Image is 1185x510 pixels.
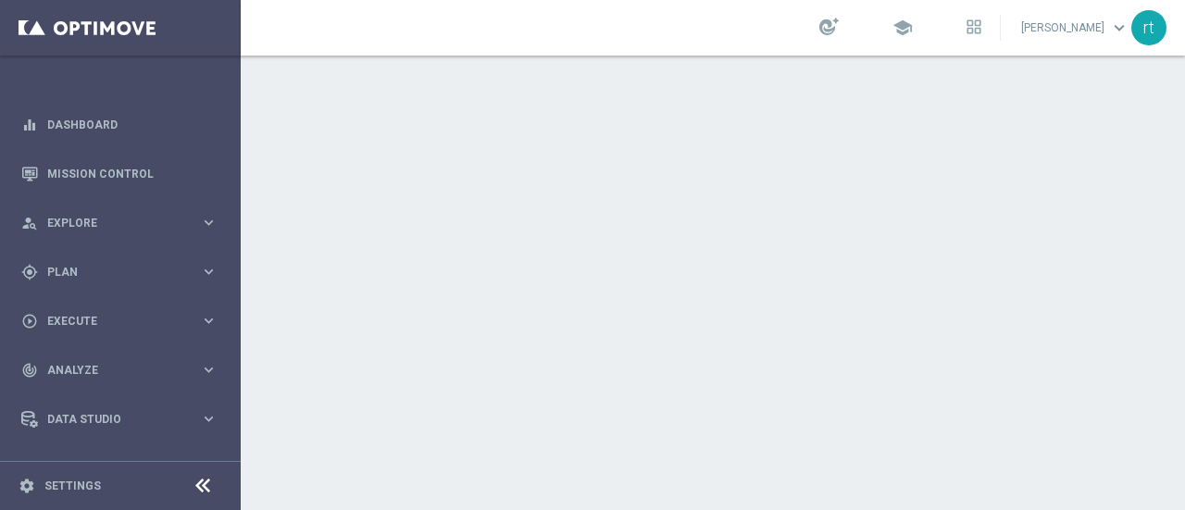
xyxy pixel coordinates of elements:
[47,218,200,229] span: Explore
[21,411,200,428] div: Data Studio
[21,264,38,280] i: gps_fixed
[892,18,913,38] span: school
[21,215,200,231] div: Explore
[20,167,218,181] button: Mission Control
[21,215,38,231] i: person_search
[44,480,101,491] a: Settings
[21,149,218,198] div: Mission Control
[20,118,218,132] button: equalizer Dashboard
[47,443,193,492] a: Optibot
[47,414,200,425] span: Data Studio
[47,100,218,149] a: Dashboard
[1131,10,1166,45] div: rt
[21,362,200,379] div: Analyze
[47,149,218,198] a: Mission Control
[21,362,38,379] i: track_changes
[200,263,218,280] i: keyboard_arrow_right
[47,316,200,327] span: Execute
[21,443,218,492] div: Optibot
[21,460,38,477] i: lightbulb
[20,412,218,427] button: Data Studio keyboard_arrow_right
[20,314,218,329] button: play_circle_outline Execute keyboard_arrow_right
[21,100,218,149] div: Dashboard
[200,410,218,428] i: keyboard_arrow_right
[1019,14,1131,42] a: [PERSON_NAME]keyboard_arrow_down
[200,312,218,330] i: keyboard_arrow_right
[1109,18,1129,38] span: keyboard_arrow_down
[20,265,218,280] button: gps_fixed Plan keyboard_arrow_right
[200,361,218,379] i: keyboard_arrow_right
[21,264,200,280] div: Plan
[47,365,200,376] span: Analyze
[200,214,218,231] i: keyboard_arrow_right
[21,313,200,330] div: Execute
[21,117,38,133] i: equalizer
[47,267,200,278] span: Plan
[19,478,35,494] i: settings
[20,216,218,230] button: person_search Explore keyboard_arrow_right
[21,313,38,330] i: play_circle_outline
[20,363,218,378] button: track_changes Analyze keyboard_arrow_right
